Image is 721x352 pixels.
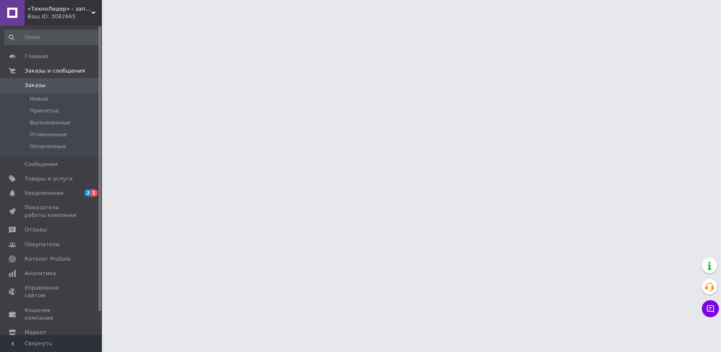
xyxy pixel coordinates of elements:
span: Отмененные [30,131,67,138]
span: Маркет [25,329,46,336]
input: Поиск [4,30,100,45]
div: Ваш ID: 3082665 [28,13,102,20]
span: Отзывы [25,226,47,234]
span: Новые [30,95,48,103]
span: Главная [25,53,48,60]
span: Кошелек компании [25,307,79,322]
span: Заказы [25,82,45,89]
span: Аналитика [25,270,56,277]
span: Сообщения [25,161,58,168]
span: Товары и услуги [25,175,73,183]
span: Принятые [30,107,59,115]
span: Оплаченные [30,143,66,150]
span: Показатели работы компании [25,204,79,219]
button: Чат с покупателем [702,300,719,317]
span: 1 [91,189,98,197]
span: Заказы и сообщения [25,67,85,75]
span: «ТехноЛидер» - запчасти для сельскохозяйственной техники [28,5,91,13]
span: Управление сайтом [25,284,79,299]
span: Каталог ProSale [25,255,70,263]
span: Выполненные [30,119,70,127]
span: Покупатели [25,241,59,248]
span: Уведомления [25,189,63,197]
span: 2 [84,189,91,197]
